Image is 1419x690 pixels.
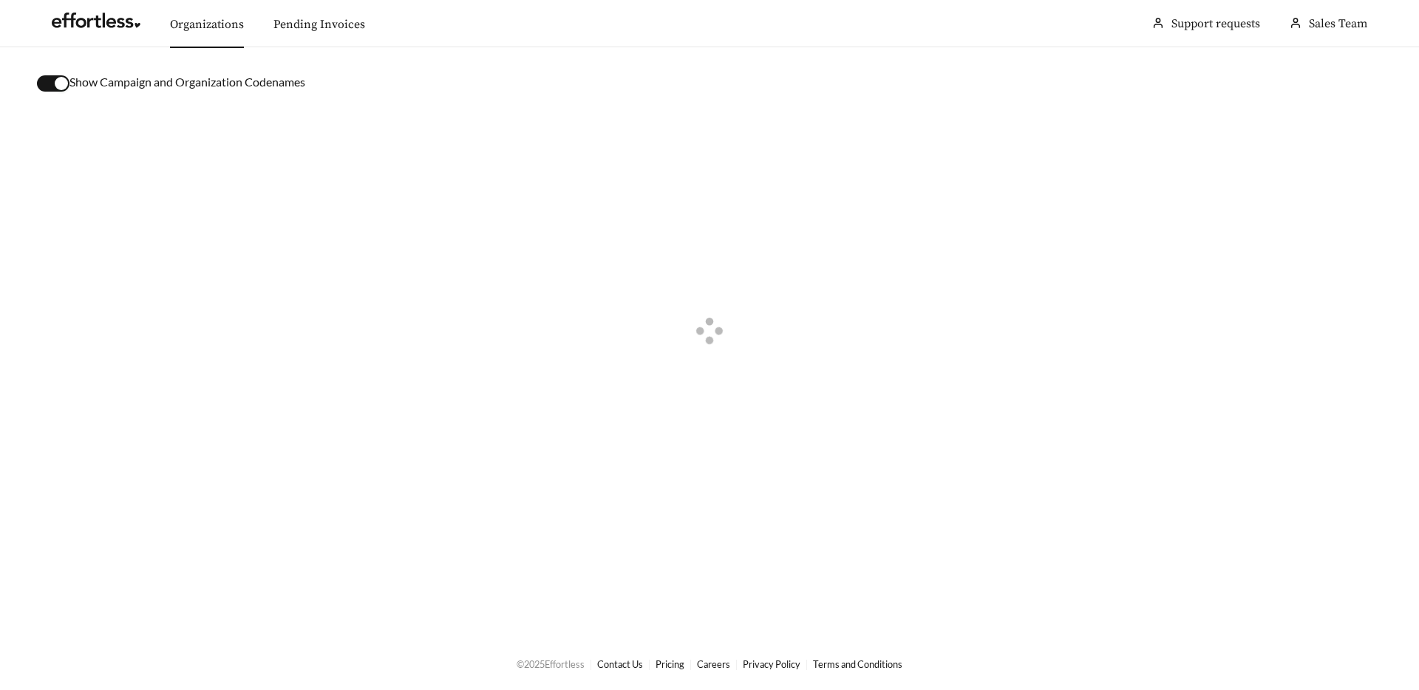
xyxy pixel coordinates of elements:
[656,658,684,670] a: Pricing
[517,658,585,670] span: © 2025 Effortless
[597,658,643,670] a: Contact Us
[813,658,902,670] a: Terms and Conditions
[697,658,730,670] a: Careers
[170,17,244,32] a: Organizations
[1309,16,1367,31] span: Sales Team
[37,73,1382,92] div: Show Campaign and Organization Codenames
[743,658,800,670] a: Privacy Policy
[1171,16,1260,31] a: Support requests
[273,17,365,32] a: Pending Invoices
